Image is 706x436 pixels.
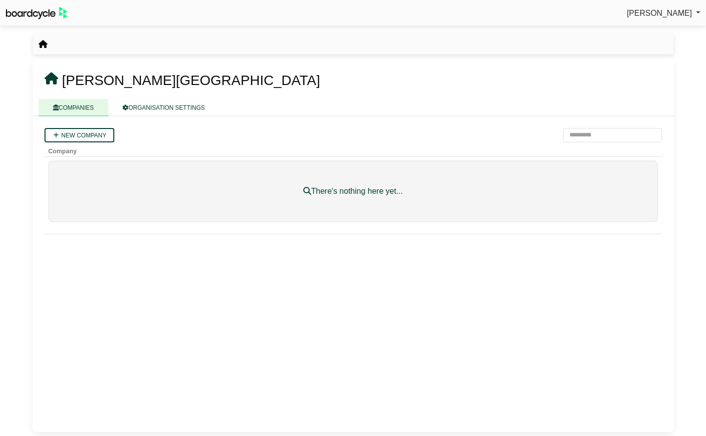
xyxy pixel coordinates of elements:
[73,185,634,198] div: There's nothing here yet...
[39,38,47,51] nav: breadcrumb
[627,9,692,17] span: [PERSON_NAME]
[108,99,219,116] a: ORGANISATION SETTINGS
[39,99,108,116] a: COMPANIES
[6,7,67,19] img: BoardcycleBlackGreen-aaafeed430059cb809a45853b8cf6d952af9d84e6e89e1f1685b34bfd5cb7d64.svg
[45,142,662,157] th: Company
[62,73,320,88] span: [PERSON_NAME][GEOGRAPHIC_DATA]
[45,128,114,142] a: New company
[627,7,700,20] a: [PERSON_NAME]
